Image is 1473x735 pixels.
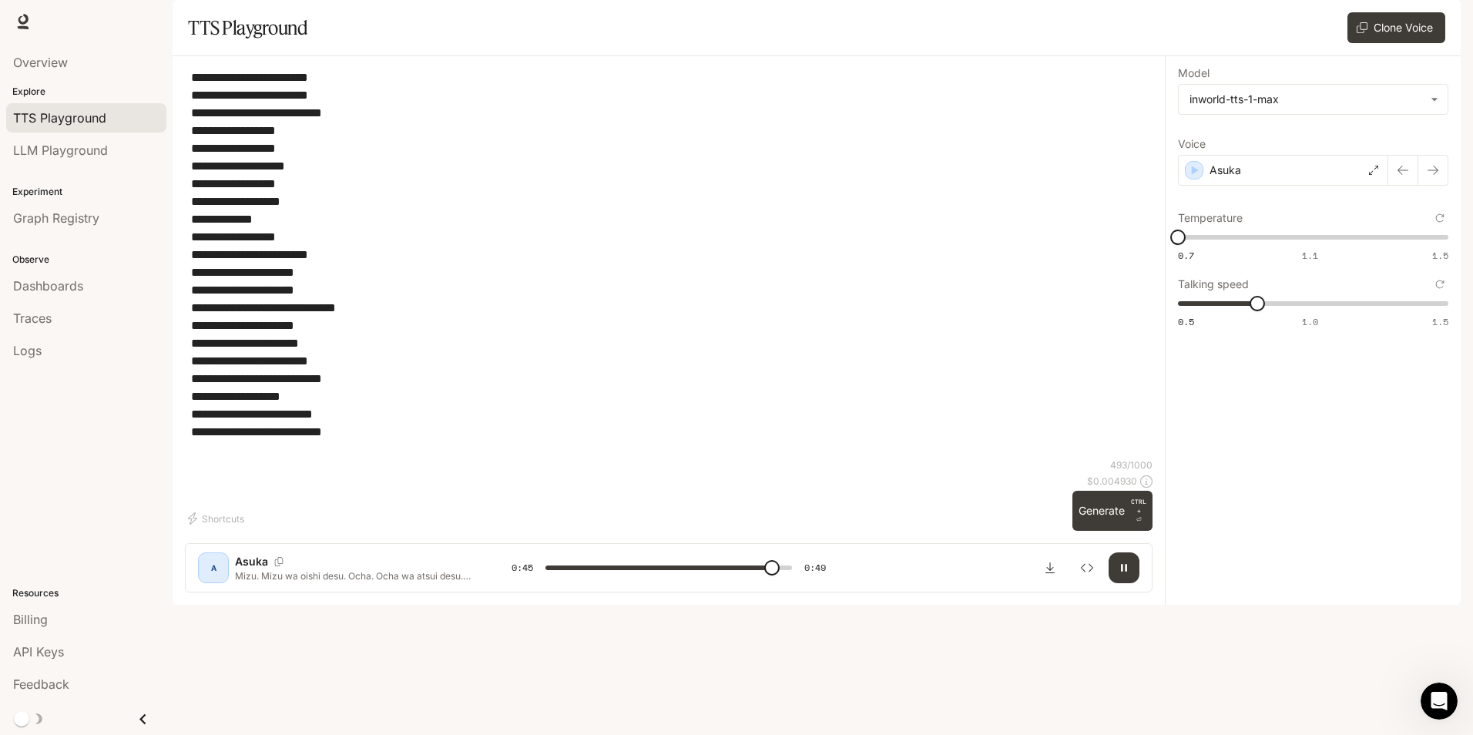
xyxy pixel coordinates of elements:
span: 0.7 [1178,249,1194,262]
span: 1.5 [1432,249,1448,262]
span: 0:45 [512,560,533,576]
span: 1.1 [1302,249,1318,262]
button: GenerateCTRL +⏎ [1072,491,1153,531]
button: Reset to default [1431,210,1448,227]
span: 1.5 [1432,315,1448,328]
iframe: Intercom live chat [1421,683,1458,720]
button: Copy Voice ID [268,557,290,566]
div: inworld-tts-1-max [1189,92,1423,107]
p: CTRL + [1131,497,1146,515]
h1: TTS Playground [188,12,307,43]
p: Model [1178,68,1210,79]
p: Asuka [235,554,268,569]
p: Voice [1178,139,1206,149]
p: Mizu. Mizu wa oishi desu. Ocha. Ocha wa atsui desu. [GEOGRAPHIC_DATA]. Gohan wa doko des ka. Mizu... [235,569,475,582]
p: ⏎ [1131,497,1146,525]
p: Talking speed [1178,279,1249,290]
p: Asuka [1210,163,1241,178]
button: Shortcuts [185,506,250,531]
button: Inspect [1072,552,1102,583]
p: 493 / 1000 [1110,458,1153,472]
button: Reset to default [1431,276,1448,293]
div: A [201,555,226,580]
p: Temperature [1178,213,1243,223]
span: 1.0 [1302,315,1318,328]
button: Download audio [1035,552,1065,583]
span: 0:49 [804,560,826,576]
span: 0.5 [1178,315,1194,328]
button: Clone Voice [1347,12,1445,43]
div: inworld-tts-1-max [1179,85,1448,114]
p: $ 0.004930 [1087,475,1137,488]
